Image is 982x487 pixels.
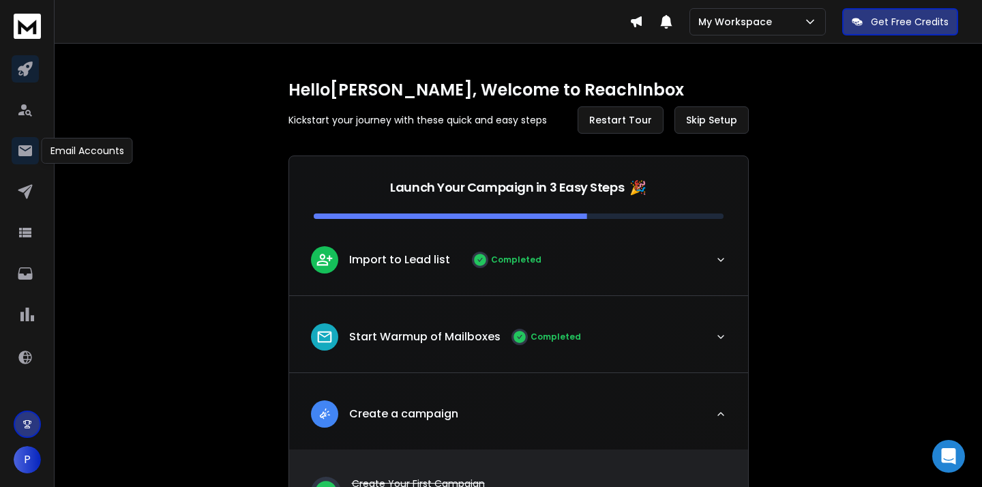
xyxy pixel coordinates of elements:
[390,178,624,197] p: Launch Your Campaign in 3 Easy Steps
[288,113,547,127] p: Kickstart your journey with these quick and easy steps
[491,254,541,265] p: Completed
[686,113,737,127] span: Skip Setup
[578,106,664,134] button: Restart Tour
[531,331,581,342] p: Completed
[316,405,333,422] img: lead
[629,178,646,197] span: 🎉
[349,406,458,422] p: Create a campaign
[932,440,965,473] div: Open Intercom Messenger
[871,15,949,29] p: Get Free Credits
[289,389,748,449] button: leadCreate a campaign
[316,328,333,346] img: lead
[316,251,333,268] img: lead
[698,15,777,29] p: My Workspace
[14,446,41,473] button: P
[842,8,958,35] button: Get Free Credits
[289,235,748,295] button: leadImport to Lead listCompleted
[288,79,749,101] h1: Hello [PERSON_NAME] , Welcome to ReachInbox
[14,14,41,39] img: logo
[289,312,748,372] button: leadStart Warmup of MailboxesCompleted
[674,106,749,134] button: Skip Setup
[349,252,450,268] p: Import to Lead list
[349,329,501,345] p: Start Warmup of Mailboxes
[42,138,133,164] div: Email Accounts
